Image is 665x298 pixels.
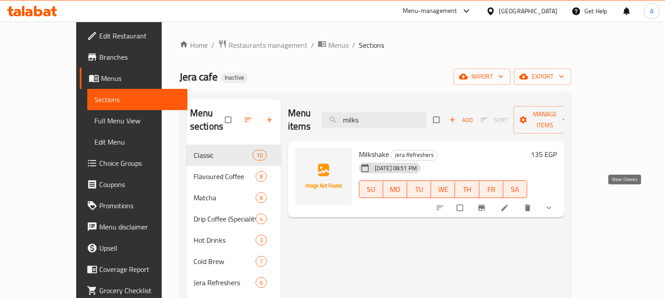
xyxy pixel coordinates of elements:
[455,180,479,198] button: TH
[521,109,569,131] span: Manage items
[479,180,503,198] button: FR
[194,192,256,203] span: Matcha
[194,150,253,160] span: Classic
[454,69,510,85] button: import
[256,172,266,181] span: 8
[428,111,447,128] span: Select section
[513,106,576,134] button: Manage items
[391,150,437,160] span: Jera Refreshers
[187,272,281,293] div: Jera Refreshers6
[256,194,266,202] span: 8
[194,235,256,245] span: Hot Drinks
[179,40,208,50] a: Home
[179,39,571,51] nav: breadcrumb
[80,174,187,195] a: Coupons
[387,183,404,196] span: MO
[80,195,187,216] a: Promotions
[475,113,513,127] span: Select section first
[256,235,267,245] div: items
[99,200,180,211] span: Promotions
[407,180,431,198] button: TU
[80,68,187,89] a: Menus
[218,39,307,51] a: Restaurants management
[256,257,266,266] span: 7
[190,107,225,133] h2: Menu sections
[539,198,560,218] button: show more
[229,40,307,50] span: Restaurants management
[87,131,187,153] a: Edit Menu
[187,166,281,187] div: Flavoured Coffee8
[211,40,214,50] li: /
[256,279,266,287] span: 6
[447,113,475,127] span: Add item
[328,40,349,50] span: Menus
[94,94,180,105] span: Sections
[256,214,267,224] div: items
[187,208,281,229] div: Drip Coffee (Speciality Coffee)4
[253,151,266,160] span: 10
[99,243,180,253] span: Upsell
[99,285,180,296] span: Grocery Checklist
[318,39,349,51] a: Menus
[220,111,238,128] span: Select all sections
[99,31,180,41] span: Edit Restaurant
[256,277,267,288] div: items
[194,256,256,267] span: Cold Brew
[430,198,451,218] button: sort-choices
[99,158,180,168] span: Choice Groups
[187,145,281,166] div: Classic10
[499,6,557,16] div: [GEOGRAPHIC_DATA]
[451,199,470,216] span: Select to update
[507,183,524,196] span: SA
[238,110,260,130] span: Sort sections
[80,216,187,237] a: Menu disclaimer
[359,40,384,50] span: Sections
[80,46,187,68] a: Branches
[87,89,187,110] a: Sections
[403,6,457,16] div: Menu-management
[371,164,420,172] span: [DATE] 08:51 PM
[483,183,500,196] span: FR
[187,251,281,272] div: Cold Brew7
[187,187,281,208] div: Matcha8
[472,198,493,218] button: Branch-specific-item
[194,277,256,288] span: Jera Refreshers
[260,110,281,130] button: Add section
[80,25,187,46] a: Edit Restaurant
[221,74,248,81] span: Inactive
[99,264,180,275] span: Coverage Report
[80,237,187,259] a: Upsell
[359,180,383,198] button: SU
[256,256,267,267] div: items
[503,180,527,198] button: SA
[461,71,503,82] span: import
[363,183,380,196] span: SU
[521,71,564,82] span: export
[101,73,180,84] span: Menus
[99,52,180,62] span: Branches
[80,153,187,174] a: Choice Groups
[187,141,281,297] nav: Menu sections
[449,115,473,125] span: Add
[94,115,180,126] span: Full Menu View
[435,183,451,196] span: WE
[295,148,352,205] img: Milkshake
[194,214,256,224] span: Drip Coffee (Speciality Coffee)
[187,229,281,251] div: Hot Drinks3
[221,73,248,83] div: Inactive
[322,112,426,128] input: search
[650,6,653,16] span: A
[447,113,475,127] button: Add
[359,148,389,161] span: Milkshake
[256,192,267,203] div: items
[383,180,407,198] button: MO
[391,150,438,160] div: Jera Refreshers
[531,148,557,160] h6: 135 EGP
[99,179,180,190] span: Coupons
[99,222,180,232] span: Menu disclaimer
[256,236,266,245] span: 3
